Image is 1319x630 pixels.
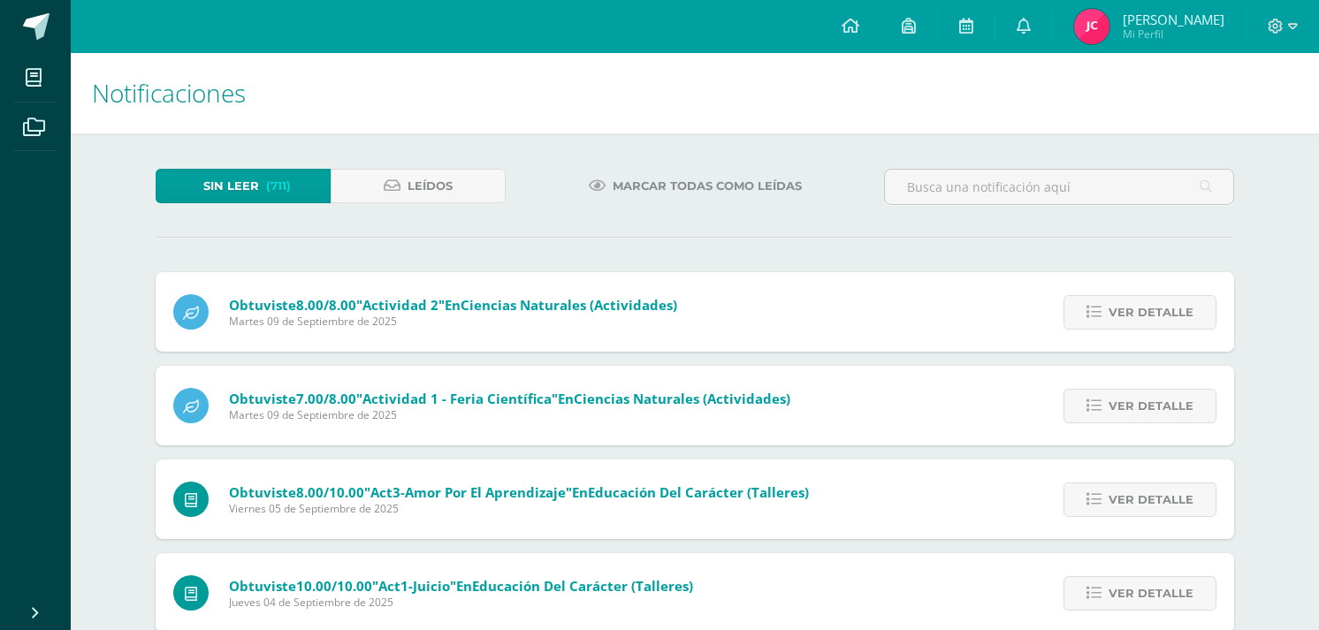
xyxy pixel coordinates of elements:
[296,483,364,501] span: 8.00/10.00
[356,296,445,314] span: "Actividad 2"
[203,170,259,202] span: Sin leer
[296,390,356,407] span: 7.00/8.00
[1109,483,1193,516] span: Ver detalle
[567,169,824,203] a: Marcar todas como leídas
[229,390,790,407] span: Obtuviste en
[229,577,693,595] span: Obtuviste en
[1123,27,1224,42] span: Mi Perfil
[574,390,790,407] span: Ciencias Naturales (Actividades)
[229,483,809,501] span: Obtuviste en
[229,314,677,329] span: Martes 09 de Septiembre de 2025
[1074,9,1109,44] img: 165098d053e23e2733ee5b14801fc5bb.png
[229,595,693,610] span: Jueves 04 de Septiembre de 2025
[364,483,572,501] span: "Act3-Amor por el aprendizaje"
[296,296,356,314] span: 8.00/8.00
[472,577,693,595] span: Educación del carácter (Talleres)
[1109,296,1193,329] span: Ver detalle
[885,170,1233,204] input: Busca una notificación aquí
[1109,390,1193,422] span: Ver detalle
[156,169,331,203] a: Sin leer(711)
[331,169,506,203] a: Leídos
[1123,11,1224,28] span: [PERSON_NAME]
[229,501,809,516] span: Viernes 05 de Septiembre de 2025
[372,577,456,595] span: "Act1-Juicio"
[229,407,790,422] span: Martes 09 de Septiembre de 2025
[461,296,677,314] span: Ciencias Naturales (Actividades)
[296,577,372,595] span: 10.00/10.00
[588,483,809,501] span: Educación del carácter (Talleres)
[92,76,246,110] span: Notificaciones
[613,170,802,202] span: Marcar todas como leídas
[356,390,558,407] span: "Actividad 1 - Feria científica"
[229,296,677,314] span: Obtuviste en
[1109,577,1193,610] span: Ver detalle
[266,170,291,202] span: (711)
[408,170,453,202] span: Leídos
